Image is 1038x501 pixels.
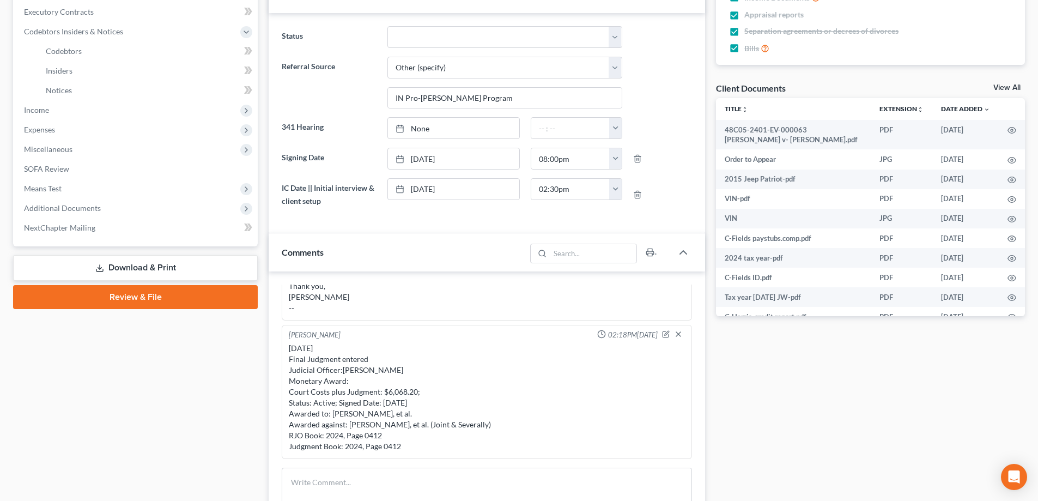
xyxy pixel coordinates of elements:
[716,189,871,209] td: VIN-pdf
[716,170,871,189] td: 2015 Jeep Patriot-pdf
[388,118,519,138] a: None
[531,148,610,169] input: -- : --
[993,84,1021,92] a: View All
[725,105,748,113] a: Titleunfold_more
[932,268,999,287] td: [DATE]
[24,125,55,134] span: Expenses
[276,117,381,139] label: 341 Hearing
[37,61,258,81] a: Insiders
[24,203,101,213] span: Additional Documents
[716,209,871,228] td: VIN
[46,46,82,56] span: Codebtors
[932,170,999,189] td: [DATE]
[24,105,49,114] span: Income
[46,66,72,75] span: Insiders
[276,178,381,211] label: IC Date || Initial interview & client setup
[932,307,999,327] td: [DATE]
[24,184,62,193] span: Means Test
[879,105,924,113] a: Extensionunfold_more
[289,343,685,452] div: [DATE] Final Judgment entered Judicial Officer:[PERSON_NAME] Monetary Award: Court Costs plus Jud...
[608,330,658,340] span: 02:18PM[DATE]
[15,218,258,238] a: NextChapter Mailing
[24,7,94,16] span: Executory Contracts
[24,27,123,36] span: Codebtors Insiders & Notices
[276,148,381,170] label: Signing Date
[932,228,999,248] td: [DATE]
[289,330,341,341] div: [PERSON_NAME]
[932,120,999,150] td: [DATE]
[282,247,324,257] span: Comments
[871,287,932,307] td: PDF
[871,307,932,327] td: PDF
[716,287,871,307] td: Tax year [DATE] JW-pdf
[24,223,95,232] span: NextChapter Mailing
[531,179,610,200] input: -- : --
[15,2,258,22] a: Executory Contracts
[13,255,258,281] a: Download & Print
[871,189,932,209] td: PDF
[1001,464,1027,490] div: Open Intercom Messenger
[13,285,258,309] a: Review & File
[932,287,999,307] td: [DATE]
[871,228,932,248] td: PDF
[871,120,932,150] td: PDF
[716,82,786,94] div: Client Documents
[15,159,258,179] a: SOFA Review
[550,244,637,263] input: Search...
[716,228,871,248] td: C-Fields paystubs.comp.pdf
[917,106,924,113] i: unfold_more
[932,189,999,209] td: [DATE]
[871,149,932,169] td: JPG
[388,88,622,108] input: Other Referral Source
[716,149,871,169] td: Order to Appear
[744,43,759,54] span: Bills
[742,106,748,113] i: unfold_more
[716,268,871,287] td: C-Fields ID.pdf
[388,148,519,169] a: [DATE]
[744,9,804,20] span: Appraisal reports
[871,248,932,268] td: PDF
[37,41,258,61] a: Codebtors
[24,164,69,173] span: SOFA Review
[24,144,72,154] span: Miscellaneous
[531,118,610,138] input: -- : --
[871,268,932,287] td: PDF
[932,209,999,228] td: [DATE]
[37,81,258,100] a: Notices
[932,149,999,169] td: [DATE]
[716,120,871,150] td: 48C05-2401-EV-000063 [PERSON_NAME] v- [PERSON_NAME].pdf
[388,179,519,200] a: [DATE]
[744,26,899,37] span: Separation agreements or decrees of divorces
[716,248,871,268] td: 2024 tax year-pdf
[941,105,990,113] a: Date Added expand_more
[984,106,990,113] i: expand_more
[932,248,999,268] td: [DATE]
[276,57,381,109] label: Referral Source
[871,170,932,189] td: PDF
[871,209,932,228] td: JPG
[276,26,381,48] label: Status
[716,307,871,327] td: C-Harris_credit report.pdf
[46,86,72,95] span: Notices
